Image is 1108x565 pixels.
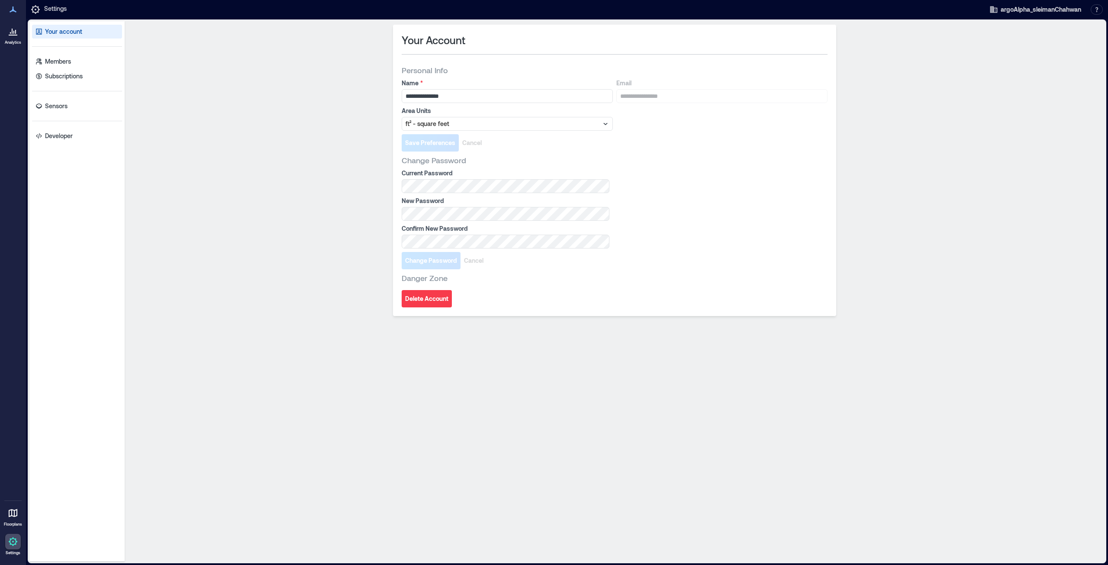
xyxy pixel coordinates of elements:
[461,252,487,269] button: Cancel
[402,33,465,47] span: Your Account
[402,224,608,233] label: Confirm New Password
[459,134,485,152] button: Cancel
[402,134,459,152] button: Save Preferences
[32,99,122,113] a: Sensors
[464,256,483,265] span: Cancel
[4,522,22,527] p: Floorplans
[32,55,122,68] a: Members
[5,40,21,45] p: Analytics
[616,79,826,87] label: Email
[402,273,448,283] span: Danger Zone
[45,132,73,140] p: Developer
[402,197,608,205] label: New Password
[402,290,452,307] button: Delete Account
[987,3,1084,16] button: argoAlpha_sleimanChahwan
[32,69,122,83] a: Subscriptions
[405,139,455,147] span: Save Preferences
[45,27,82,36] p: Your account
[405,294,448,303] span: Delete Account
[6,550,20,555] p: Settings
[402,79,611,87] label: Name
[3,531,23,558] a: Settings
[32,129,122,143] a: Developer
[402,252,461,269] button: Change Password
[462,139,482,147] span: Cancel
[402,107,611,115] label: Area Units
[45,102,68,110] p: Sensors
[405,256,457,265] span: Change Password
[2,21,24,48] a: Analytics
[402,169,608,178] label: Current Password
[45,57,71,66] p: Members
[44,4,67,15] p: Settings
[1,503,25,529] a: Floorplans
[45,72,83,81] p: Subscriptions
[1001,5,1081,14] span: argoAlpha_sleimanChahwan
[402,155,466,165] span: Change Password
[32,25,122,39] a: Your account
[402,65,448,75] span: Personal Info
